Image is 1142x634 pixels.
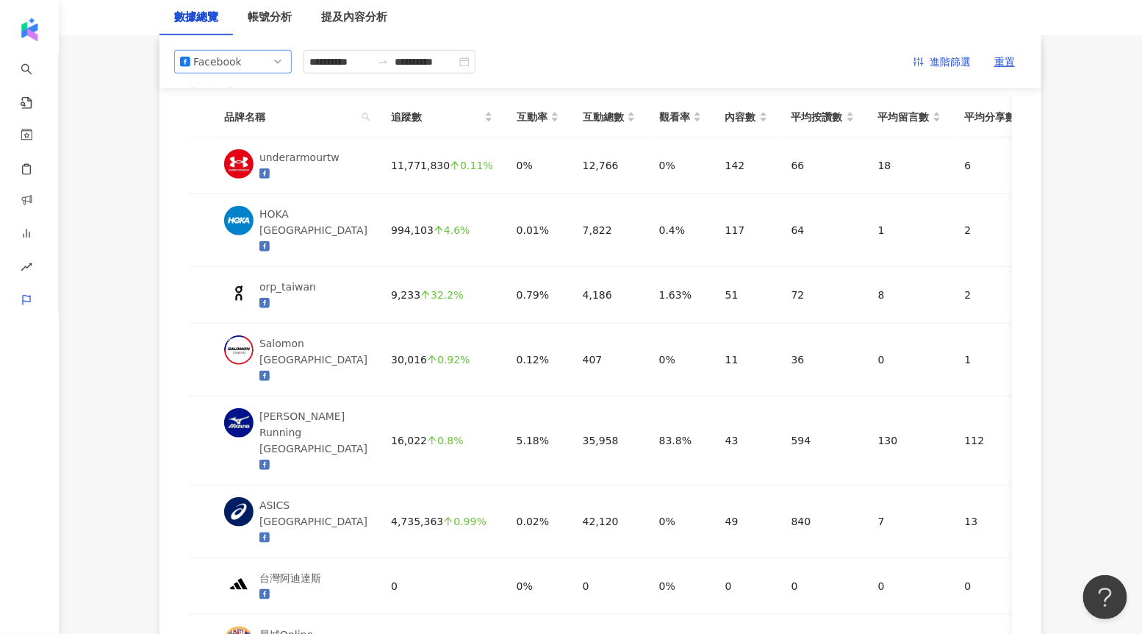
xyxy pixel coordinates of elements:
[953,97,1040,138] th: 平均分享數
[791,222,855,238] div: 64
[427,355,437,365] span: arrow-up
[224,497,367,546] a: KOL AvatarASICS [GEOGRAPHIC_DATA]
[174,9,218,26] div: 數據總覽
[583,432,636,449] div: 35,958
[659,157,702,174] div: 0%
[259,408,367,457] div: [PERSON_NAME] Running [GEOGRAPHIC_DATA]
[224,335,254,365] img: KOL Avatar
[321,9,387,26] div: 提及內容分析
[878,578,941,594] div: 0
[517,287,559,303] div: 0.79%
[391,578,493,594] div: 0
[878,157,941,174] div: 18
[224,570,254,599] img: KOL Avatar
[224,206,254,235] img: KOL Avatar
[878,109,930,125] span: 平均留言數
[583,222,636,238] div: 7,822
[391,222,493,238] div: 994,103
[583,109,624,125] span: 互動總數
[659,109,690,125] span: 觀看率
[259,335,367,368] div: Salomon [GEOGRAPHIC_DATA]
[965,109,1016,125] span: 平均分享數
[659,352,702,368] div: 0%
[379,97,505,138] th: 追蹤數
[224,149,367,182] a: KOL Avatarunderarmourtw
[725,109,756,125] span: 內容數
[377,56,389,68] span: swap-right
[878,287,941,303] div: 8
[583,287,636,303] div: 4,186
[505,97,571,138] th: 互動率
[965,352,1028,368] div: 1
[224,279,254,308] img: KOL Avatar
[259,570,321,586] div: 台灣阿迪達斯
[517,157,559,174] div: 0%
[878,432,941,449] div: 130
[725,287,768,303] div: 51
[517,578,559,594] div: 0%
[725,352,768,368] div: 11
[391,352,493,368] div: 30,016
[377,56,389,68] span: to
[420,290,463,300] div: 32.2%
[878,513,941,530] div: 7
[434,225,470,235] div: 4.6%
[248,9,292,26] div: 帳號分析
[659,222,702,238] div: 0.4%
[965,222,1028,238] div: 2
[659,432,702,449] div: 83.8%
[517,109,547,125] span: 互動率
[965,578,1028,594] div: 0
[994,51,1015,74] span: 重置
[450,160,492,171] div: 0.11%
[965,513,1028,530] div: 13
[1083,575,1127,619] iframe: Help Scout Beacon - Open
[714,97,780,138] th: 內容數
[427,435,464,446] div: 0.8%
[659,578,702,594] div: 0%
[443,516,486,527] div: 0.99%
[391,109,481,125] span: 追蹤數
[224,408,367,473] a: KOL Avatar[PERSON_NAME] Running [GEOGRAPHIC_DATA]
[259,497,367,530] div: ASICS [GEOGRAPHIC_DATA]
[725,513,768,530] div: 49
[224,109,356,125] span: 品牌名稱
[583,513,636,530] div: 42,120
[391,157,493,174] div: 11,771,830
[780,97,866,138] th: 平均按讚數
[965,157,1028,174] div: 6
[359,106,373,128] span: search
[725,222,768,238] div: 117
[362,113,370,121] span: search
[517,352,559,368] div: 0.12%
[420,290,431,300] span: arrow-up
[21,53,50,110] a: search
[517,513,559,530] div: 0.02%
[224,149,254,179] img: KOL Avatar
[902,50,983,74] button: 進階篩選
[583,157,636,174] div: 12,766
[791,432,855,449] div: 594
[224,279,367,311] a: KOL Avatarorp_taiwan
[583,352,636,368] div: 407
[391,287,493,303] div: 9,233
[259,149,340,165] div: underarmourtw
[965,432,1028,449] div: 112
[391,513,493,530] div: 4,735,363
[434,225,444,235] span: arrow-up
[878,352,941,368] div: 0
[791,578,855,594] div: 0
[224,570,367,602] a: KOL Avatar台灣阿迪達斯
[224,206,367,254] a: KOL AvatarHOKA [GEOGRAPHIC_DATA]
[224,497,254,527] img: KOL Avatar
[259,279,316,295] div: orp_taiwan
[878,222,941,238] div: 1
[443,516,453,527] span: arrow-up
[659,287,702,303] div: 1.63%
[193,51,241,73] div: Facebook
[930,51,971,74] span: 進階篩選
[224,408,254,438] img: KOL Avatar
[866,97,953,138] th: 平均留言數
[791,513,855,530] div: 840
[427,355,470,365] div: 0.92%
